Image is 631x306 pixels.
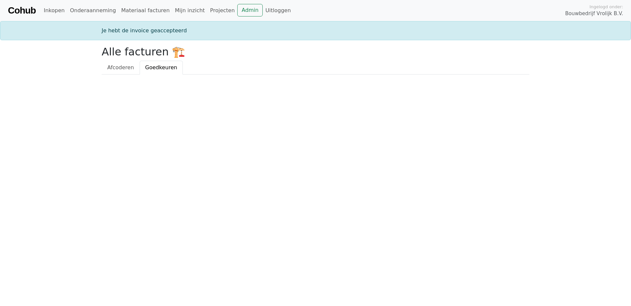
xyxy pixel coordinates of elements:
[172,4,208,17] a: Mijn inzicht
[107,64,134,71] span: Afcoderen
[565,10,623,17] span: Bouwbedrijf Vrolijk B.V.
[208,4,238,17] a: Projecten
[589,4,623,10] span: Ingelogd onder:
[102,61,140,75] a: Afcoderen
[237,4,263,16] a: Admin
[145,64,177,71] span: Goedkeuren
[67,4,118,17] a: Onderaanneming
[118,4,172,17] a: Materiaal facturen
[98,27,533,35] div: Je hebt de invoice geaccepteerd
[102,46,529,58] h2: Alle facturen 🏗️
[8,3,36,18] a: Cohub
[140,61,183,75] a: Goedkeuren
[263,4,293,17] a: Uitloggen
[41,4,67,17] a: Inkopen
